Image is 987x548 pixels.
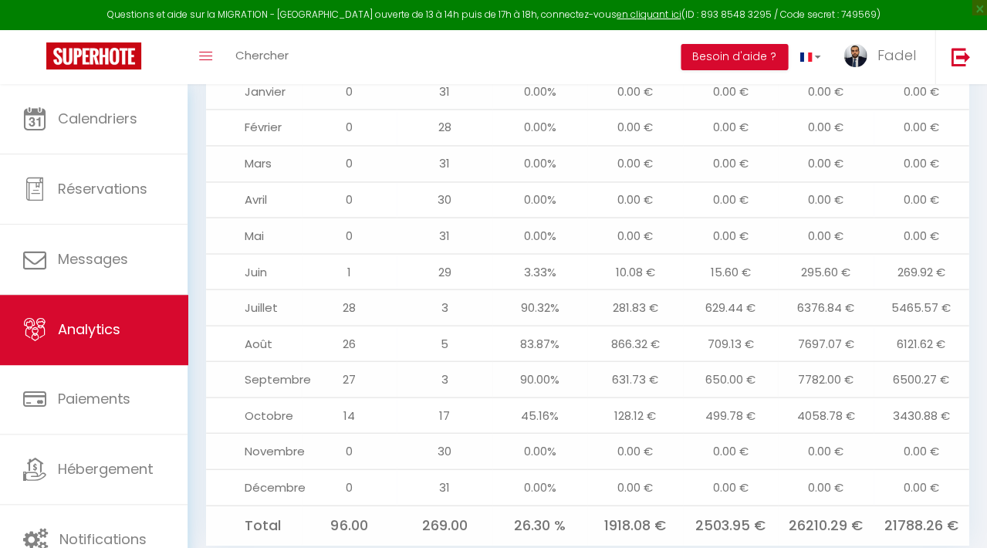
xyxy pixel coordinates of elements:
a: en cliquant ici [617,8,681,21]
td: 7782.00 € [778,361,874,397]
td: 0.00 € [683,469,779,506]
td: 0.00 € [778,433,874,469]
button: Open LiveChat chat widget [12,6,59,52]
td: 17 [397,397,492,433]
td: 631.73 € [587,361,683,397]
td: 15.60 € [683,253,779,289]
td: 0 [302,73,397,110]
td: 1 [302,253,397,289]
td: Juin [206,253,302,289]
td: 26.30 % [492,505,588,544]
td: 7697.07 € [778,325,874,361]
td: 31 [397,469,492,506]
span: Fadel [877,46,915,65]
td: 4058.78 € [778,397,874,433]
td: 0.00 € [874,145,969,181]
td: 3.33% [492,253,588,289]
td: 0.00 € [587,181,683,218]
td: 0.00 € [683,73,779,110]
td: Mars [206,145,302,181]
td: 0.00% [492,110,588,146]
img: Super Booking [46,42,141,69]
td: Décembre [206,469,302,506]
td: Total [206,505,302,544]
td: Octobre [206,397,302,433]
td: 31 [397,145,492,181]
td: 709.13 € [683,325,779,361]
td: 0.00% [492,218,588,254]
td: 0 [302,218,397,254]
a: Chercher [224,30,300,84]
td: 0.00 € [874,218,969,254]
td: Septembre [206,361,302,397]
td: 0.00 € [778,145,874,181]
td: 295.60 € [778,253,874,289]
img: logout [951,47,970,66]
td: 3 [397,361,492,397]
td: 5465.57 € [874,289,969,326]
td: Juillet [206,289,302,326]
td: 0 [302,110,397,146]
td: 0.00 € [587,145,683,181]
span: Analytics [58,320,120,339]
td: 0.00 € [683,145,779,181]
span: Hébergement [58,459,153,479]
td: 6121.62 € [874,325,969,361]
td: 0.00 € [587,469,683,506]
td: 0.00% [492,469,588,506]
td: 45.16% [492,397,588,433]
td: Août [206,325,302,361]
td: 6500.27 € [874,361,969,397]
span: Chercher [235,47,289,63]
img: ... [843,44,867,67]
td: 30 [397,181,492,218]
td: 3430.88 € [874,397,969,433]
td: 866.32 € [587,325,683,361]
td: 0 [302,433,397,469]
td: 0.00 € [874,469,969,506]
td: 21788.26 € [874,505,969,544]
td: 629.44 € [683,289,779,326]
td: Février [206,110,302,146]
td: 0.00 € [587,110,683,146]
td: 0.00 € [683,110,779,146]
td: 0.00 € [874,110,969,146]
td: 0.00% [492,181,588,218]
td: 0.00 € [778,73,874,110]
td: 0.00 € [874,73,969,110]
td: 28 [302,289,397,326]
a: ... Fadel [832,30,935,84]
td: Novembre [206,433,302,469]
td: 0.00 € [778,181,874,218]
td: 27 [302,361,397,397]
td: 10.08 € [587,253,683,289]
td: 26210.29 € [778,505,874,544]
td: 14 [302,397,397,433]
td: 29 [397,253,492,289]
td: 0.00 € [778,110,874,146]
td: 650.00 € [683,361,779,397]
td: 281.83 € [587,289,683,326]
span: Messages [58,249,128,269]
td: 90.00% [492,361,588,397]
td: 0.00% [492,433,588,469]
td: 0.00% [492,73,588,110]
span: Calendriers [58,109,137,128]
td: 30 [397,433,492,469]
td: 269.00 [397,505,492,544]
td: Mai [206,218,302,254]
td: 0.00 € [778,469,874,506]
td: 90.32% [492,289,588,326]
td: 6376.84 € [778,289,874,326]
td: 0.00% [492,145,588,181]
td: 0 [302,469,397,506]
td: 0.00 € [587,218,683,254]
td: 0 [302,181,397,218]
button: Besoin d'aide ? [681,44,788,70]
td: 0.00 € [683,181,779,218]
td: 28 [397,110,492,146]
td: 269.92 € [874,253,969,289]
td: 0.00 € [874,181,969,218]
td: 0 [302,145,397,181]
span: Paiements [58,389,130,408]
